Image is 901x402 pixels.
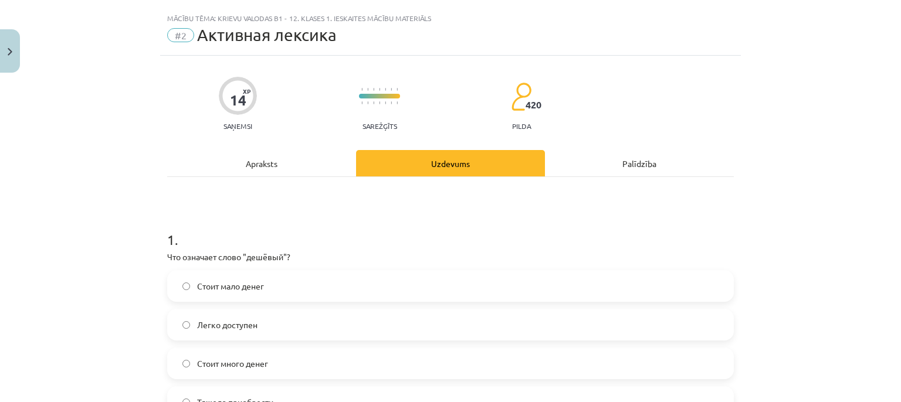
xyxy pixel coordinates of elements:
[8,48,12,56] img: icon-close-lesson-0947bae3869378f0d4975bcd49f059093ad1ed9edebbc8119c70593378902aed.svg
[367,101,368,104] img: icon-short-line-57e1e144782c952c97e751825c79c345078a6d821885a25fce030b3d8c18986b.svg
[230,92,246,108] div: 14
[167,14,734,22] div: Mācību tēma: Krievu valodas b1 - 12. klases 1. ieskaites mācību materiāls
[385,101,386,104] img: icon-short-line-57e1e144782c952c97e751825c79c345078a6d821885a25fce030b3d8c18986b.svg
[373,88,374,91] img: icon-short-line-57e1e144782c952c97e751825c79c345078a6d821885a25fce030b3d8c18986b.svg
[367,88,368,91] img: icon-short-line-57e1e144782c952c97e751825c79c345078a6d821885a25fce030b3d8c18986b.svg
[363,122,397,130] p: Sarežģīts
[391,88,392,91] img: icon-short-line-57e1e144782c952c97e751825c79c345078a6d821885a25fce030b3d8c18986b.svg
[182,282,190,290] input: Стоит мало денег
[167,211,734,247] h1: 1 .
[167,251,734,263] p: Что означает слово "дешёвый"?
[182,360,190,367] input: Стоит много денег
[167,150,356,176] div: Apraksts
[197,280,264,292] span: Стоит мало денег
[373,101,374,104] img: icon-short-line-57e1e144782c952c97e751825c79c345078a6d821885a25fce030b3d8c18986b.svg
[197,25,337,45] span: Активная лексика
[379,101,380,104] img: icon-short-line-57e1e144782c952c97e751825c79c345078a6d821885a25fce030b3d8c18986b.svg
[512,122,531,130] p: pilda
[511,82,531,111] img: students-c634bb4e5e11cddfef0936a35e636f08e4e9abd3cc4e673bd6f9a4125e45ecb1.svg
[379,88,380,91] img: icon-short-line-57e1e144782c952c97e751825c79c345078a6d821885a25fce030b3d8c18986b.svg
[397,88,398,91] img: icon-short-line-57e1e144782c952c97e751825c79c345078a6d821885a25fce030b3d8c18986b.svg
[219,122,257,130] p: Saņemsi
[361,101,363,104] img: icon-short-line-57e1e144782c952c97e751825c79c345078a6d821885a25fce030b3d8c18986b.svg
[167,28,194,42] span: #2
[397,101,398,104] img: icon-short-line-57e1e144782c952c97e751825c79c345078a6d821885a25fce030b3d8c18986b.svg
[197,319,258,331] span: Легко доступен
[545,150,734,176] div: Palīdzība
[182,321,190,329] input: Легко доступен
[385,88,386,91] img: icon-short-line-57e1e144782c952c97e751825c79c345078a6d821885a25fce030b3d8c18986b.svg
[391,101,392,104] img: icon-short-line-57e1e144782c952c97e751825c79c345078a6d821885a25fce030b3d8c18986b.svg
[361,88,363,91] img: icon-short-line-57e1e144782c952c97e751825c79c345078a6d821885a25fce030b3d8c18986b.svg
[197,357,268,370] span: Стоит много денег
[526,100,541,110] span: 420
[243,88,250,94] span: XP
[356,150,545,176] div: Uzdevums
